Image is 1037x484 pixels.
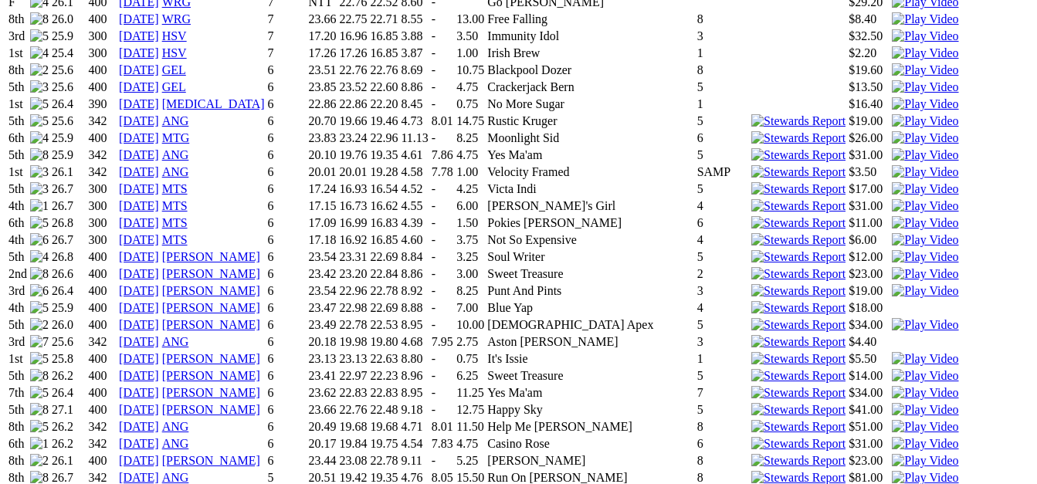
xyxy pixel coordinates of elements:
[51,29,86,44] td: 25.9
[369,130,398,146] td: 22.96
[751,114,846,128] img: Stewards Report
[369,12,398,27] td: 22.71
[892,29,958,42] a: Watch Replay on Watchdog
[892,29,958,43] img: Play Video
[162,148,189,161] a: ANG
[751,403,846,417] img: Stewards Report
[369,46,398,61] td: 16.85
[486,12,694,27] td: Free Falling
[119,284,159,297] a: [DATE]
[119,233,159,246] a: [DATE]
[696,147,749,163] td: 5
[8,63,28,78] td: 8th
[30,335,49,349] img: 7
[892,454,958,467] a: View replay
[307,164,337,180] td: 20.01
[51,80,86,95] td: 25.6
[892,199,958,212] a: View replay
[162,114,189,127] a: ANG
[892,148,958,162] img: Play Video
[338,29,368,44] td: 16.96
[892,97,958,110] a: Watch Replay on Watchdog
[119,437,159,450] a: [DATE]
[892,267,958,281] img: Play Video
[892,46,958,60] img: Play Video
[119,165,159,178] a: [DATE]
[486,147,694,163] td: Yes Ma'am
[486,96,694,112] td: No More Sugar
[307,147,337,163] td: 20.10
[400,29,429,44] td: 3.88
[30,165,49,179] img: 3
[751,284,846,298] img: Stewards Report
[751,420,846,434] img: Stewards Report
[162,386,260,399] a: [PERSON_NAME]
[892,403,958,416] a: View replay
[267,113,307,129] td: 6
[119,46,159,59] a: [DATE]
[892,80,958,94] img: Play Video
[30,148,49,162] img: 8
[267,164,307,180] td: 6
[51,130,86,146] td: 25.9
[30,233,49,247] img: 6
[751,233,846,247] img: Stewards Report
[30,267,49,281] img: 8
[892,148,958,161] a: View replay
[751,131,846,145] img: Stewards Report
[30,386,49,400] img: 5
[30,131,49,145] img: 4
[369,80,398,95] td: 22.60
[338,130,368,146] td: 23.24
[51,164,86,180] td: 26.1
[119,471,159,484] a: [DATE]
[892,199,958,213] img: Play Video
[431,29,454,44] td: -
[456,29,485,44] td: 3.50
[431,12,454,27] td: -
[162,335,189,348] a: ANG
[162,12,191,25] a: WRG
[892,250,958,263] a: View replay
[486,29,694,44] td: Immunity Idol
[892,233,958,246] a: View replay
[892,46,958,59] a: Watch Replay on Watchdog
[307,63,337,78] td: 23.51
[431,96,454,112] td: -
[892,284,958,297] a: View replay
[892,352,958,365] a: View replay
[88,113,117,129] td: 342
[338,46,368,61] td: 17.26
[892,369,958,383] img: Play Video
[8,164,28,180] td: 1st
[400,130,429,146] td: 11.13
[338,63,368,78] td: 22.76
[431,130,454,146] td: -
[369,63,398,78] td: 22.76
[51,113,86,129] td: 25.6
[696,80,749,95] td: 5
[848,46,890,61] td: $2.20
[162,301,260,314] a: [PERSON_NAME]
[162,131,190,144] a: MTG
[892,12,958,26] img: Play Video
[119,148,159,161] a: [DATE]
[456,12,485,27] td: 13.00
[400,113,429,129] td: 4.73
[119,114,159,127] a: [DATE]
[8,29,28,44] td: 3rd
[30,403,49,417] img: 8
[162,352,260,365] a: [PERSON_NAME]
[119,80,159,93] a: [DATE]
[8,12,28,27] td: 8th
[119,352,159,365] a: [DATE]
[696,113,749,129] td: 5
[267,46,307,61] td: 7
[162,182,188,195] a: MTS
[267,96,307,112] td: 6
[892,114,958,128] img: Play Video
[119,63,159,76] a: [DATE]
[267,63,307,78] td: 6
[751,182,846,196] img: Stewards Report
[892,437,958,450] a: View replay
